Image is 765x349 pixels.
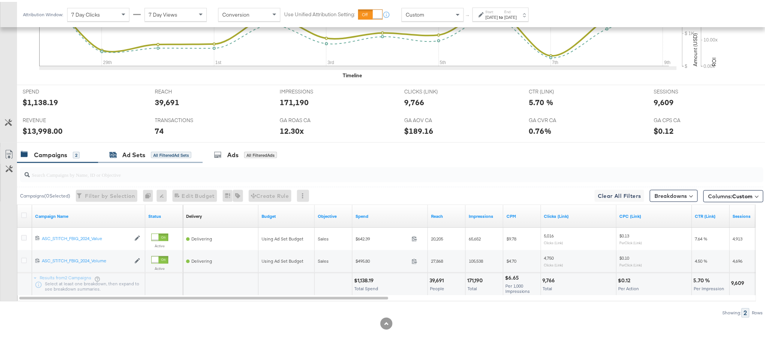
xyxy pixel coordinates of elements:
[486,12,498,18] div: [DATE]
[506,211,538,217] a: The average cost you've paid to have 1,000 impressions of your ad.
[34,149,67,158] div: Campaigns
[20,191,70,197] div: Campaigns ( 0 Selected)
[30,162,695,177] input: Search Campaigns by Name, ID or Objective
[543,276,557,283] div: 9,766
[356,257,409,262] span: $495.80
[505,282,530,292] span: Per 1,000 Impressions
[42,256,131,263] a: ASC_STITCH_FBIG_2024_Volume
[731,278,747,285] div: 9,609
[429,276,446,283] div: 39,691
[469,211,500,217] a: The number of times your ad was served. On mobile apps an ad is counted as served the first time ...
[35,211,142,217] a: Your campaign name.
[431,211,463,217] a: The number of people your ad was served to.
[186,211,202,217] div: Delivery
[498,12,505,18] strong: to
[71,9,100,16] span: 7 Day Clicks
[544,261,563,266] sub: Clicks (Link)
[620,261,642,266] sub: Per Click (Link)
[620,211,689,217] a: The average cost for each link click you've received from your ad.
[654,115,711,122] span: GA CPS CA
[262,211,312,217] a: The maximum amount you're willing to spend on your ads, on average each day or over the lifetime ...
[280,95,309,106] div: 171,190
[618,276,633,283] div: $0.12
[711,55,718,64] text: ROI
[262,257,312,263] div: Using Ad Set Budget
[405,115,461,122] span: GA AOV CA
[469,234,481,240] span: 65,652
[722,309,742,314] div: Showing:
[692,31,699,64] text: Amount (USD)
[227,149,239,158] div: Ads
[733,257,743,262] span: 4,696
[742,306,750,316] div: 2
[619,284,639,290] span: Per Action
[544,254,554,259] span: 4,750
[469,257,483,262] span: 105,538
[543,284,553,290] span: Total
[151,242,168,247] label: Active
[506,234,516,240] span: $9.78
[529,86,586,93] span: CTR (LINK)
[151,265,168,269] label: Active
[654,86,711,93] span: SESSIONS
[465,13,472,15] span: ↑
[354,284,378,290] span: Total Spend
[151,150,191,157] div: All Filtered Ad Sets
[149,9,177,16] span: 7 Day Views
[468,284,477,290] span: Total
[430,284,444,290] span: People
[505,273,521,280] div: $6.65
[155,86,212,93] span: REACH
[544,239,563,243] sub: Clicks (Link)
[733,234,743,240] span: 4,913
[695,234,708,240] span: 7.64 %
[280,124,304,135] div: 12.30x
[155,115,212,122] span: TRANSACTIONS
[155,124,164,135] div: 74
[431,257,443,262] span: 27,868
[544,231,554,237] span: 5,016
[354,276,376,283] div: $1,138.19
[733,191,753,198] span: Custom
[23,86,79,93] span: SPEND
[505,12,517,18] div: [DATE]
[356,234,409,240] span: $642.39
[431,234,443,240] span: 20,205
[406,9,424,16] span: Custom
[318,234,329,240] span: Sales
[695,257,708,262] span: 4.50 %
[191,257,212,262] span: Delivering
[262,234,312,240] div: Using Ad Set Budget
[280,86,336,93] span: IMPRESSIONS
[694,276,713,283] div: 5.70 %
[505,8,517,12] label: End:
[23,115,79,122] span: REVENUE
[148,211,180,217] a: Shows the current state of your Ad Campaign.
[595,188,644,200] button: Clear All Filters
[654,95,674,106] div: 9,609
[356,211,425,217] a: The total amount spent to date.
[23,95,58,106] div: $1,138.19
[284,9,355,16] label: Use Unified Attribution Setting:
[405,95,425,106] div: 9,766
[191,234,212,240] span: Delivering
[405,86,461,93] span: CLICKS (LINK)
[695,211,727,217] a: The number of clicks received on a link in your ad divided by the number of impressions.
[529,95,554,106] div: 5.70 %
[155,95,180,106] div: 39,691
[694,284,725,290] span: Per Impression
[650,188,698,200] button: Breakdowns
[143,188,157,200] div: 0
[598,190,641,199] span: Clear All Filters
[752,309,763,314] div: Rows
[186,211,202,217] a: Reflects the ability of your Ad Campaign to achieve delivery based on ad states, schedule and bud...
[42,234,131,240] a: ASC_STITCH_FBIG_2024_Value
[405,124,434,135] div: $189.16
[708,191,753,198] span: Columns:
[506,257,516,262] span: $4.70
[222,9,249,16] span: Conversion
[620,239,642,243] sub: Per Click (Link)
[318,211,349,217] a: Your campaign's objective.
